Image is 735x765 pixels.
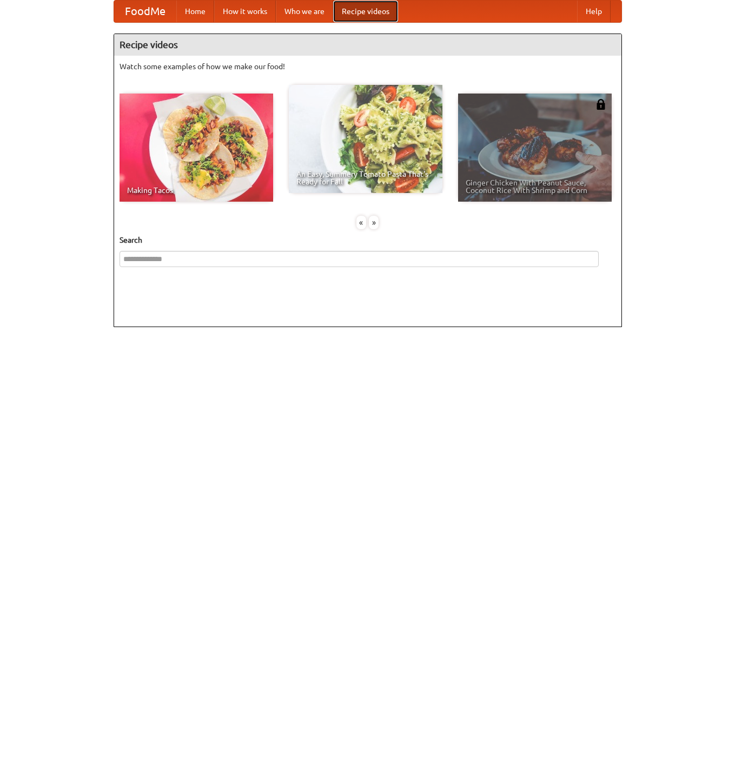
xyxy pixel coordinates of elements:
a: Making Tacos [120,94,273,202]
div: « [356,216,366,229]
a: Recipe videos [333,1,398,22]
img: 483408.png [595,99,606,110]
a: An Easy, Summery Tomato Pasta That's Ready for Fall [289,85,442,193]
a: Who we are [276,1,333,22]
h5: Search [120,235,616,245]
a: FoodMe [114,1,176,22]
a: How it works [214,1,276,22]
div: » [369,216,379,229]
a: Home [176,1,214,22]
span: An Easy, Summery Tomato Pasta That's Ready for Fall [296,170,435,185]
span: Making Tacos [127,187,266,194]
h4: Recipe videos [114,34,621,56]
p: Watch some examples of how we make our food! [120,61,616,72]
a: Help [577,1,611,22]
